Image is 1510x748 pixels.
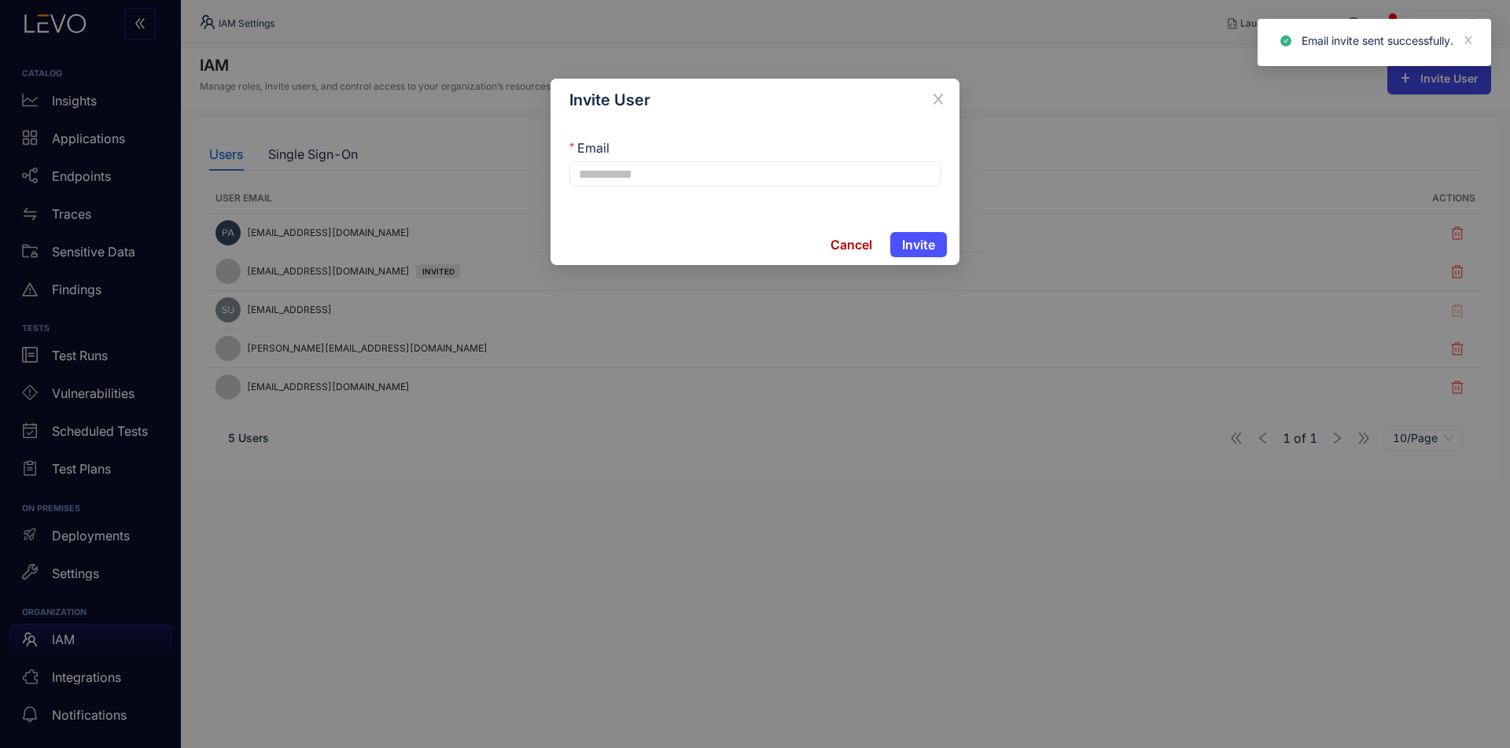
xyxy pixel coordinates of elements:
[819,232,884,257] button: Cancel
[569,161,941,186] input: Email
[917,79,959,121] button: Close
[902,238,935,252] span: Invite
[890,232,947,257] button: Invite
[1463,35,1474,46] span: close
[569,141,610,155] label: Email
[931,92,945,106] span: close
[1302,31,1472,50] div: Email invite sent successfully.
[830,238,872,252] span: Cancel
[569,91,941,109] div: Invite User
